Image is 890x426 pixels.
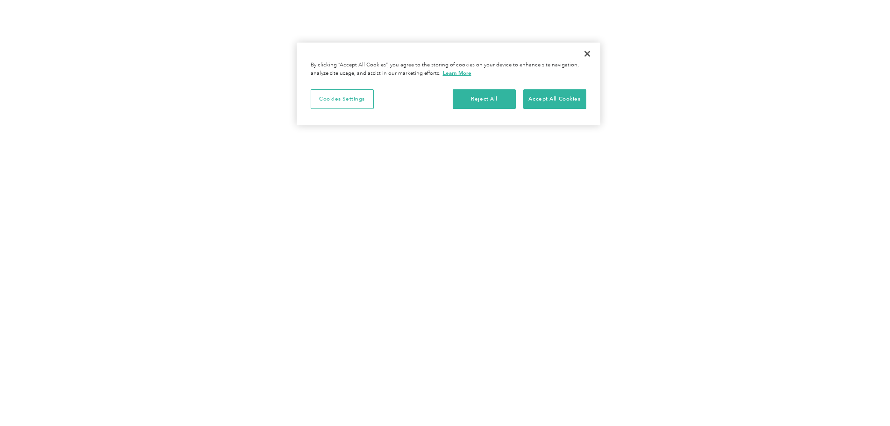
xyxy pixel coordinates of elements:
[443,70,471,76] a: More information about your privacy, opens in a new tab
[577,43,598,64] button: Close
[297,43,600,125] div: Privacy
[311,89,374,109] button: Cookies Settings
[453,89,516,109] button: Reject All
[311,61,586,78] div: By clicking “Accept All Cookies”, you agree to the storing of cookies on your device to enhance s...
[523,89,586,109] button: Accept All Cookies
[297,43,600,125] div: Cookie banner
